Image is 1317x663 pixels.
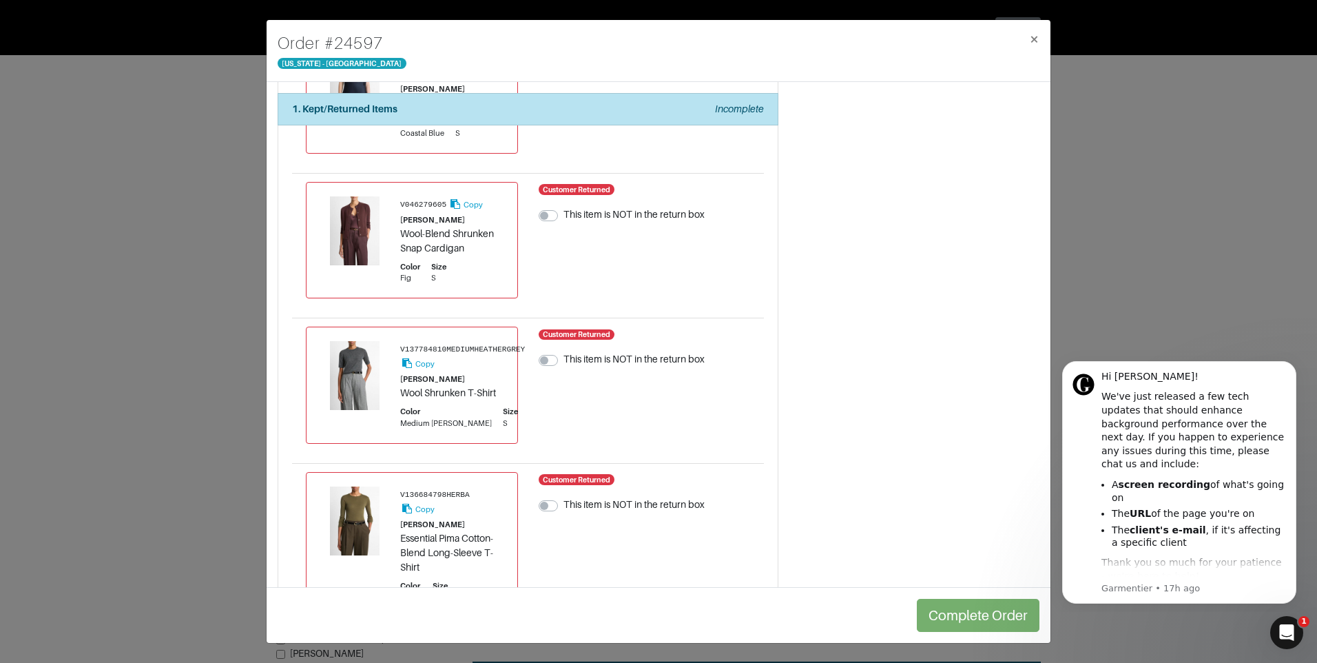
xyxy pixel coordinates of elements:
div: Color [400,261,420,273]
small: Copy [415,360,435,368]
button: Copy [400,356,435,371]
div: S [503,418,518,429]
div: Coastal Blue [400,127,444,139]
label: This item is NOT in the return box [563,498,705,512]
div: Size [431,261,446,273]
div: Size [433,580,448,592]
div: Medium [PERSON_NAME] [400,418,492,429]
div: S [431,272,446,284]
small: V136684798HERBA [400,491,470,499]
small: [PERSON_NAME] [400,520,465,529]
div: Wool Shrunken T-Shirt [400,386,525,400]
small: V046279605 [400,201,446,209]
small: Copy [464,201,483,209]
iframe: Intercom notifications message [1041,349,1317,612]
small: [PERSON_NAME] [400,375,465,383]
div: Wool-Blend Shrunken Snap Cardigan [400,227,504,256]
span: Customer Returned [539,329,615,340]
img: Product [320,487,389,555]
small: [PERSON_NAME] [400,216,465,224]
div: Size [503,406,518,418]
span: Customer Returned [539,184,615,195]
small: Copy [415,505,435,513]
span: Customer Returned [539,474,615,485]
span: 1 [1298,616,1309,627]
strong: 1. Kept/Returned Items [292,103,397,114]
span: × [1029,30,1039,48]
div: Fig [400,272,420,284]
em: Incomplete [715,103,764,114]
button: Copy [448,196,484,212]
button: Copy [400,501,435,517]
small: V137784810MEDIUMHEATHERGREY [400,345,525,354]
div: Essential Pima Cotton-Blend Long-Sleeve T-Shirt [400,531,504,575]
label: This item is NOT in the return box [563,352,705,367]
div: S [455,127,470,139]
small: [PERSON_NAME] [400,85,465,93]
div: Color [400,406,492,418]
label: This item is NOT in the return box [563,207,705,222]
h4: Order # 24597 [278,31,406,56]
button: Close [1018,20,1050,59]
div: Color [400,580,422,592]
img: Product [320,51,389,120]
iframe: Intercom live chat [1270,616,1303,649]
img: Product [320,196,389,265]
span: [US_STATE] - [GEOGRAPHIC_DATA] [278,58,406,69]
button: Complete Order [917,599,1039,632]
img: Product [320,341,389,410]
